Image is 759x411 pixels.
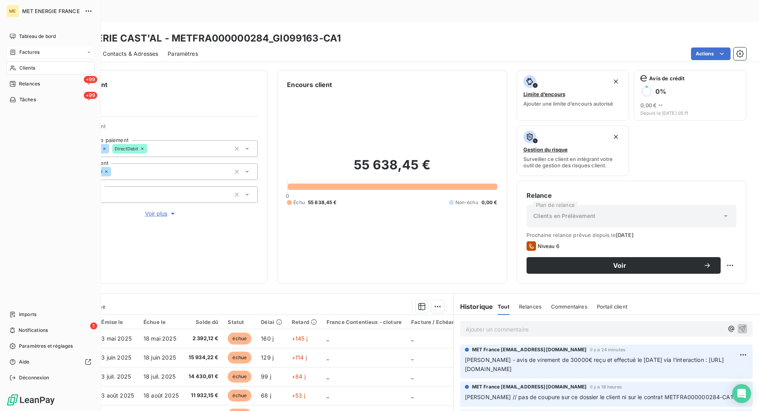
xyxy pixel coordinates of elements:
[143,392,179,399] span: 18 août 2025
[145,210,177,218] span: Voir plus
[523,100,613,107] span: Ajouter une limite d’encours autorisé
[292,373,306,380] span: +84 j
[101,373,131,380] span: 3 juil. 2025
[261,373,271,380] span: 99 j
[616,232,634,238] span: [DATE]
[472,383,587,390] span: MET France [EMAIL_ADDRESS][DOMAIN_NAME]
[691,47,731,60] button: Actions
[327,319,402,325] div: France Contentieux - cloture
[327,373,329,380] span: _
[411,392,413,399] span: _
[590,347,626,352] span: il y a 24 minutes
[527,257,721,274] button: Voir
[143,354,176,361] span: 18 juin 2025
[19,374,49,381] span: Déconnexion
[70,31,341,45] h3: FONDERIE CAST'AL - METFRA000000284_GI099163-CA1
[551,303,587,310] span: Commentaires
[84,76,97,83] span: +99
[655,87,666,95] h6: 0 %
[48,80,258,89] h6: Informations client
[261,335,274,342] span: 160 j
[327,354,329,361] span: _
[101,354,131,361] span: 3 juin 2025
[411,373,413,380] span: _
[19,64,35,72] span: Clients
[454,302,493,311] h6: Historique
[188,373,219,381] span: 14 430,61 €
[261,392,271,399] span: 68 j
[19,343,73,350] span: Paramètres et réglages
[19,33,56,40] span: Tableau de bord
[228,333,251,345] span: échue
[101,335,132,342] span: 3 mai 2025
[90,322,97,330] span: 1
[261,319,282,325] div: Délai
[519,303,542,310] span: Relances
[103,50,158,58] span: Contacts & Adresses
[261,354,274,361] span: 129 j
[523,146,568,153] span: Gestion du risque
[292,392,305,399] span: +53 j
[517,125,629,176] button: Gestion du risqueSurveiller ce client en intégrant votre outil de gestion des risques client.
[523,91,565,97] span: Limite d’encours
[228,352,251,364] span: échue
[19,311,36,318] span: Imports
[101,319,134,325] div: Émise le
[640,111,740,116] span: Depuis le [DATE] 05:11
[188,354,219,362] span: 15 934,22 €
[649,75,685,81] span: Avis de crédit
[19,327,48,334] span: Notifications
[527,191,736,200] h6: Relance
[168,50,198,58] span: Paramètres
[101,392,134,399] span: 3 août 2025
[19,358,30,366] span: Aide
[308,199,337,206] span: 55 638,45 €
[523,156,623,169] span: Surveiller ce client en intégrant votre outil de gestion des risques client.
[292,335,308,342] span: +145 j
[143,373,176,380] span: 18 juil. 2025
[188,319,219,325] div: Solde dû
[465,394,733,400] span: [PERSON_NAME] // pas de coupure sur ce dossier le client ni sur le contrat METFRA000000284-CA1
[590,384,622,389] span: il y a 18 heures
[147,145,153,152] input: Ajouter une valeur
[597,303,627,310] span: Portail client
[143,335,176,342] span: 18 mai 2025
[481,199,497,206] span: 0,00 €
[732,384,751,403] div: Open Intercom Messenger
[228,371,251,383] span: échue
[538,243,559,249] span: Niveau 6
[19,80,40,87] span: Relances
[228,319,251,325] div: Statut
[228,390,251,402] span: échue
[536,262,703,269] span: Voir
[533,212,595,220] span: Clients en Prélèvement
[64,123,258,134] span: Propriétés Client
[411,354,413,361] span: _
[188,392,219,400] span: 11 932,15 €
[292,354,307,361] span: +114 j
[111,168,117,175] input: Ajouter une valeur
[517,70,629,121] button: Limite d’encoursAjouter une limite d’encours autorisé
[292,319,317,325] div: Retard
[465,356,724,372] span: [PERSON_NAME] - avis de virement de 30000€ reçu et effectué le [DATE] via l'interaction : [URL][D...
[6,394,55,406] img: Logo LeanPay
[84,92,97,99] span: +99
[498,303,510,310] span: Tout
[64,209,258,218] button: Voir plus
[287,157,497,181] h2: 55 638,45 €
[287,80,332,89] h6: Encours client
[411,335,413,342] span: _
[6,356,94,368] a: Aide
[19,49,40,56] span: Factures
[455,199,478,206] span: Non-échu
[19,96,36,103] span: Tâches
[115,146,139,151] span: DirectDebit
[327,392,329,399] span: _
[472,346,587,353] span: MET France [EMAIL_ADDRESS][DOMAIN_NAME]
[640,102,657,108] span: 0,00 €
[293,199,305,206] span: Échu
[327,335,329,342] span: _
[411,319,465,325] div: Facture / Echéancier
[527,232,736,238] span: Prochaine relance prévue depuis le
[143,319,179,325] div: Échue le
